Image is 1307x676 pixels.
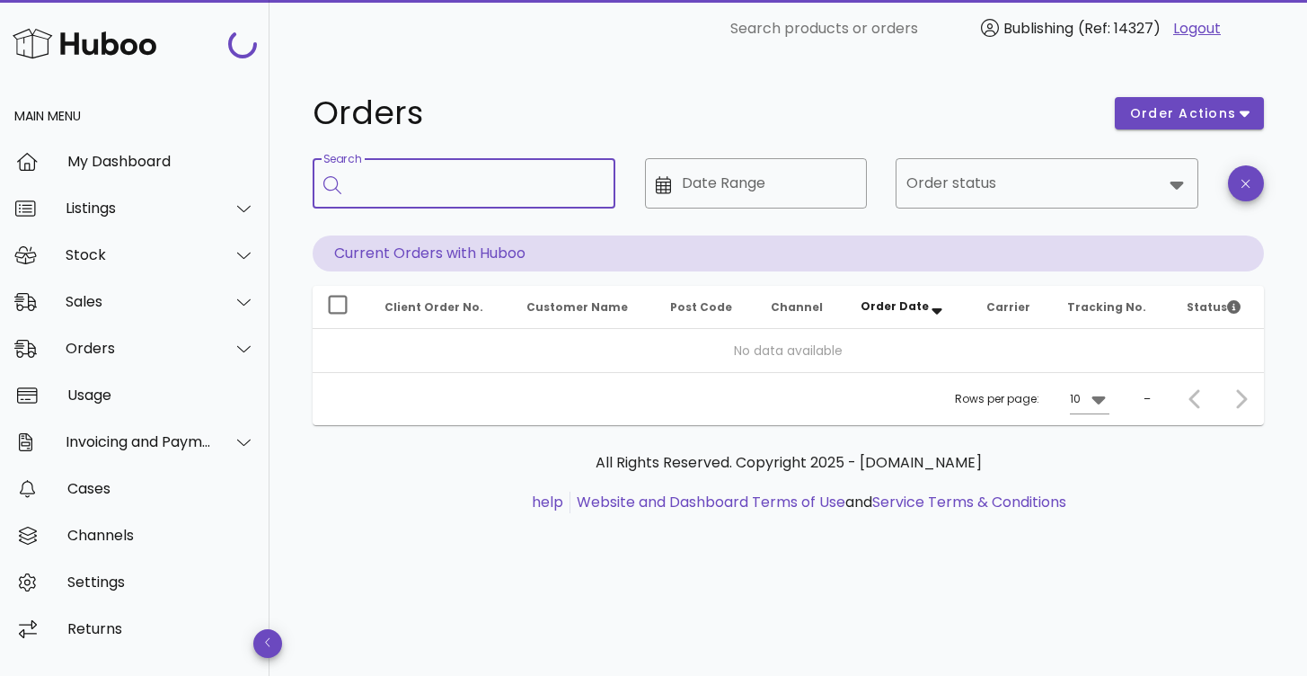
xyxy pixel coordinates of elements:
div: Rows per page: [955,373,1109,425]
span: Carrier [986,299,1030,315]
th: Channel [756,286,846,329]
th: Order Date: Sorted descending. Activate to remove sorting. [846,286,972,329]
th: Status [1172,286,1264,329]
span: Client Order No. [384,299,483,315]
p: All Rights Reserved. Copyright 2025 - [DOMAIN_NAME] [327,452,1250,474]
th: Post Code [656,286,756,329]
label: Search [323,153,361,166]
span: Bublishing [1003,18,1073,39]
th: Tracking No. [1053,286,1172,329]
div: Returns [67,620,255,637]
div: Invoicing and Payments [66,433,212,450]
img: Huboo Logo [13,24,156,63]
span: Status [1187,299,1241,315]
div: Cases [67,480,255,497]
div: My Dashboard [67,153,255,170]
div: 10 [1070,391,1081,407]
span: (Ref: 14327) [1078,18,1161,39]
div: Usage [67,387,255,404]
th: Carrier [972,286,1053,329]
button: order actions [1115,97,1264,129]
th: Customer Name [512,286,657,329]
th: Client Order No. [370,286,512,329]
div: Sales [66,293,212,310]
div: Order status [896,158,1198,209]
div: Settings [67,574,255,591]
a: Website and Dashboard Terms of Use [577,492,845,512]
span: order actions [1129,104,1237,123]
a: Logout [1173,18,1221,40]
li: and [570,492,1066,513]
div: Listings [66,200,212,217]
div: 10Rows per page: [1070,385,1109,414]
a: Service Terms & Conditions [872,492,1066,512]
div: – [1144,391,1151,407]
a: help [532,492,563,512]
span: Tracking No. [1067,299,1146,315]
h1: Orders [313,97,1093,129]
div: Orders [66,340,212,357]
div: Channels [67,527,255,544]
td: No data available [313,329,1264,372]
span: Post Code [670,299,732,315]
div: Stock [66,246,212,263]
p: Current Orders with Huboo [313,236,1264,271]
span: Order Date [861,298,929,314]
span: Customer Name [526,299,628,315]
span: Channel [771,299,823,315]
